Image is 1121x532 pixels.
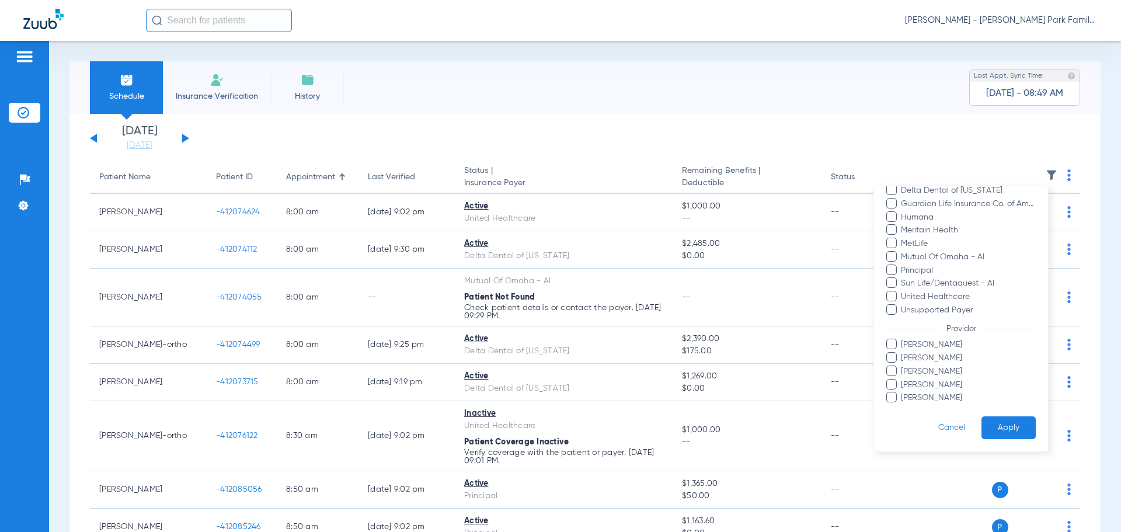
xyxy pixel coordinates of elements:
span: Provider [939,325,983,333]
span: United Healthcare [900,291,1036,303]
button: Apply [981,416,1036,439]
span: [PERSON_NAME] [900,352,1036,364]
span: [PERSON_NAME] [900,366,1036,378]
span: MetLife [900,238,1036,250]
span: [PERSON_NAME] [900,379,1036,391]
span: [PERSON_NAME] [900,339,1036,351]
button: Cancel [922,416,981,439]
span: Delta Dental of [US_STATE] [900,185,1036,197]
span: Sun Life/Dentaquest - AI [900,277,1036,290]
span: Guardian Life Insurance Co. of America [900,198,1036,210]
span: Humana [900,211,1036,224]
span: Mutual Of Omaha - AI [900,251,1036,263]
span: [PERSON_NAME] [900,392,1036,404]
span: Principal [900,265,1036,277]
span: Unsupported Payer [900,304,1036,317]
span: Meritain Health [900,224,1036,237]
